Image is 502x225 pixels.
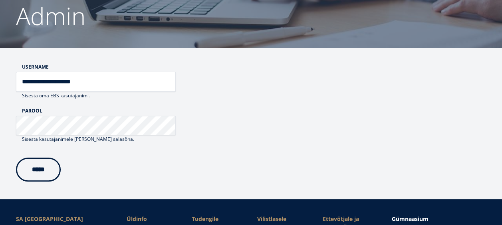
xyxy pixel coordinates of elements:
div: SA [GEOGRAPHIC_DATA] [16,215,111,223]
div: Sisesta kasutajanimele [PERSON_NAME] salasõna. [16,135,176,143]
div: Sisesta oma EBS kasutajanimi. [16,92,176,100]
label: Username [22,64,176,70]
a: Tudengile [192,215,241,223]
span: Vilistlasele [257,215,307,223]
label: Parool [22,108,176,114]
span: Gümnaasium [391,215,428,223]
span: Üldinfo [127,215,176,223]
a: Gümnaasium [391,215,486,223]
